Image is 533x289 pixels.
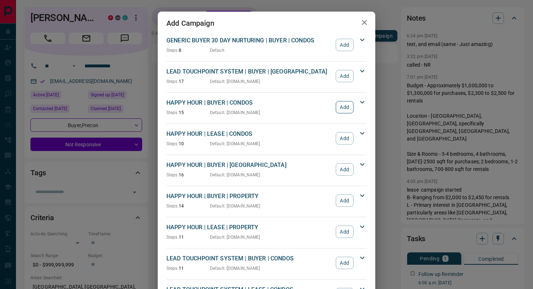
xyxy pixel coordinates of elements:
[166,110,179,115] span: Steps:
[336,226,354,238] button: Add
[166,66,367,86] div: LEAD TOUCHPOINT SYSTEM | BUYER | [GEOGRAPHIC_DATA]Steps:17Default: [DOMAIN_NAME]Add
[166,130,332,138] p: HAPPY HOUR | LEASE | CONDOS
[166,159,367,180] div: HAPPY HOUR | BUYER | [GEOGRAPHIC_DATA]Steps:16Default: [DOMAIN_NAME]Add
[166,222,367,242] div: HAPPY HOUR | LEASE | PROPERTYSteps:11Default: [DOMAIN_NAME]Add
[210,234,260,240] p: Default : [DOMAIN_NAME]
[166,35,367,55] div: GENERIC BUYER 30 DAY NURTURING | BUYER | CONDOSSteps:8DefaultAdd
[166,203,210,209] p: 14
[210,203,260,209] p: Default : [DOMAIN_NAME]
[166,190,367,211] div: HAPPY HOUR | BUYER | PROPERTYSteps:14Default: [DOMAIN_NAME]Add
[166,172,210,178] p: 16
[166,265,210,272] p: 11
[166,48,179,53] span: Steps:
[210,141,260,147] p: Default : [DOMAIN_NAME]
[336,163,354,176] button: Add
[166,67,332,76] p: LEAD TOUCHPOINT SYSTEM | BUYER | [GEOGRAPHIC_DATA]
[166,234,210,240] p: 11
[336,257,354,269] button: Add
[166,204,179,209] span: Steps:
[166,79,179,84] span: Steps:
[166,109,210,116] p: 15
[166,172,179,177] span: Steps:
[166,97,367,117] div: HAPPY HOUR | BUYER | CONDOSSteps:15Default: [DOMAIN_NAME]Add
[166,47,210,54] p: 8
[166,99,332,107] p: HAPPY HOUR | BUYER | CONDOS
[336,101,354,113] button: Add
[166,235,179,240] span: Steps:
[336,132,354,144] button: Add
[166,266,179,271] span: Steps:
[210,47,224,54] p: Default
[166,78,210,85] p: 17
[210,109,260,116] p: Default : [DOMAIN_NAME]
[166,141,179,146] span: Steps:
[210,265,260,272] p: Default : [DOMAIN_NAME]
[166,192,332,201] p: HAPPY HOUR | BUYER | PROPERTY
[166,253,367,273] div: LEAD TOUCHPOINT SYSTEM | BUYER | CONDOSSteps:11Default: [DOMAIN_NAME]Add
[336,194,354,207] button: Add
[166,161,332,169] p: HAPPY HOUR | BUYER | [GEOGRAPHIC_DATA]
[210,172,260,178] p: Default : [DOMAIN_NAME]
[210,78,260,85] p: Default : [DOMAIN_NAME]
[336,39,354,51] button: Add
[166,36,332,45] p: GENERIC BUYER 30 DAY NURTURING | BUYER | CONDOS
[166,223,332,232] p: HAPPY HOUR | LEASE | PROPERTY
[166,128,367,148] div: HAPPY HOUR | LEASE | CONDOSSteps:10Default: [DOMAIN_NAME]Add
[336,70,354,82] button: Add
[158,12,223,35] h2: Add Campaign
[166,254,332,263] p: LEAD TOUCHPOINT SYSTEM | BUYER | CONDOS
[166,141,210,147] p: 10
